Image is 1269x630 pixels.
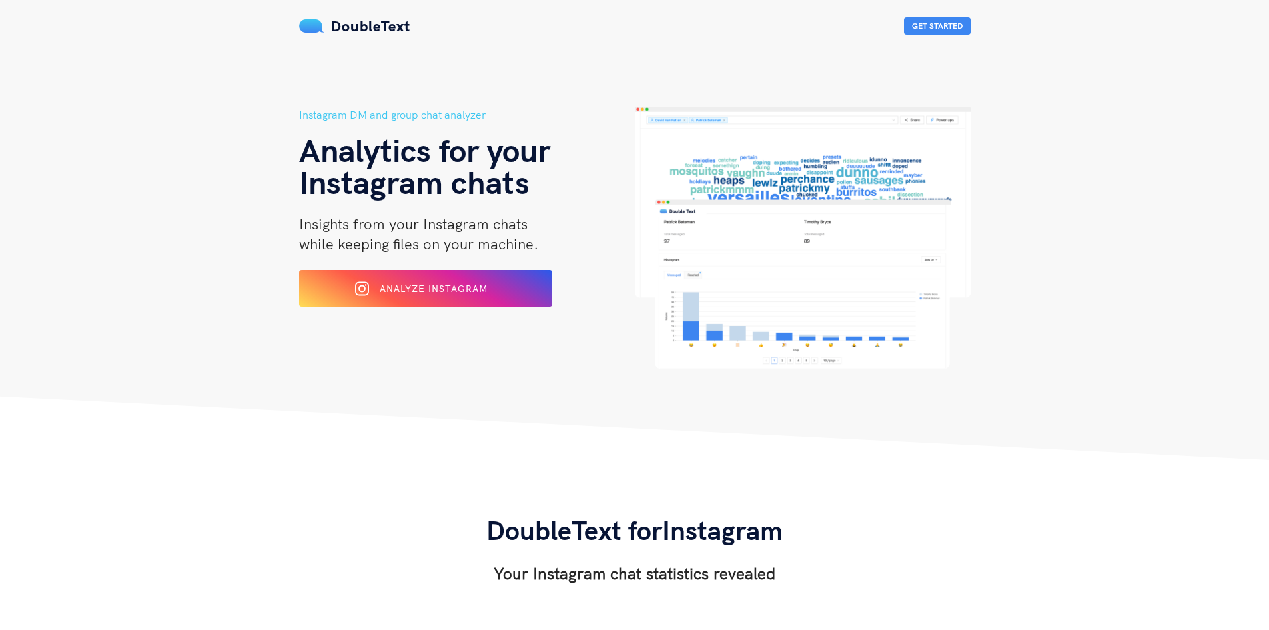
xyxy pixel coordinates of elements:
[299,162,530,202] span: Instagram chats
[299,107,635,123] h5: Instagram DM and group chat analyzer
[299,17,410,35] a: DoubleText
[299,19,324,33] img: mS3x8y1f88AAAAABJRU5ErkJggg==
[331,17,410,35] span: DoubleText
[299,130,550,170] span: Analytics for your
[299,287,552,299] a: Analyze Instagram
[299,235,538,253] span: while keeping files on your machine.
[486,513,783,547] span: DoubleText for Instagram
[380,283,488,295] span: Analyze Instagram
[299,270,552,307] button: Analyze Instagram
[904,17,971,35] button: Get Started
[486,563,783,584] h3: Your Instagram chat statistics revealed
[299,215,528,233] span: Insights from your Instagram chats
[635,107,971,369] img: hero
